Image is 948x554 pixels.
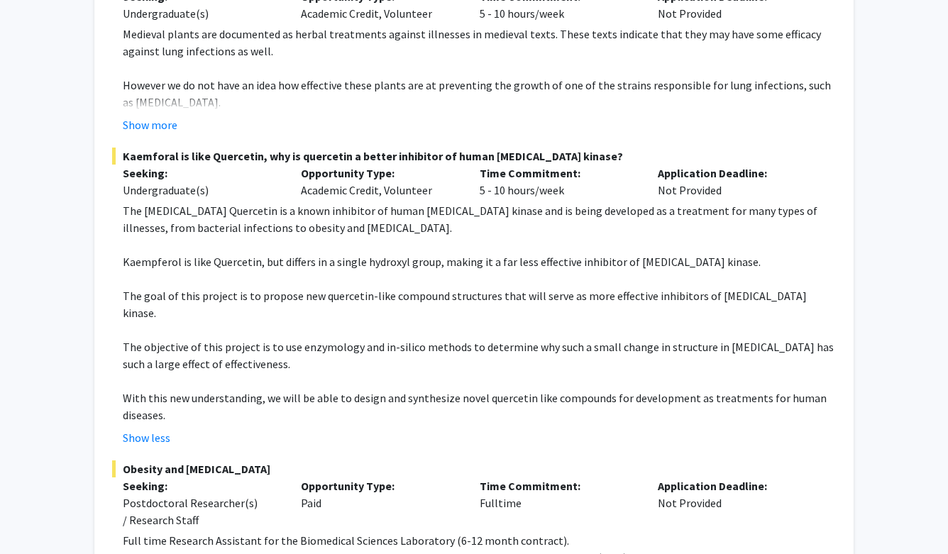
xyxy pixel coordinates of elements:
[658,165,815,182] p: Application Deadline:
[290,477,468,528] div: Paid
[469,165,647,199] div: 5 - 10 hours/week
[301,165,458,182] p: Opportunity Type:
[123,429,170,446] button: Show less
[123,26,836,60] p: Medieval plants are documented as herbal treatments against illnesses in medieval texts. These te...
[123,532,836,549] p: Full time Research Assistant for the Biomedical Sciences Laboratory (6-12 month contract).
[123,494,280,528] div: Postdoctoral Researcher(s) / Research Staff
[123,287,836,321] p: The goal of this project is to propose new quercetin-like compound structures that will serve as ...
[123,253,836,270] p: Kaempferol is like Quercetin, but differs in a single hydroxyl group, making it a far less effect...
[123,165,280,182] p: Seeking:
[123,116,177,133] button: Show more
[647,477,825,528] div: Not Provided
[123,477,280,494] p: Seeking:
[123,182,280,199] div: Undergraduate(s)
[480,165,636,182] p: Time Commitment:
[647,165,825,199] div: Not Provided
[11,490,60,543] iframe: Chat
[469,477,647,528] div: Fulltime
[123,77,836,111] p: However we do not have an idea how effective these plants are at preventing the growth of one of ...
[123,338,836,372] p: The objective of this project is to use enzymology and in-silico methods to determine why such a ...
[112,460,836,477] span: Obesity and [MEDICAL_DATA]
[658,477,815,494] p: Application Deadline:
[480,477,636,494] p: Time Commitment:
[301,477,458,494] p: Opportunity Type:
[290,165,468,199] div: Academic Credit, Volunteer
[123,389,836,423] p: With this new understanding, we will be able to design and synthesize novel quercetin like compou...
[123,202,836,236] p: The [MEDICAL_DATA] Quercetin is a known inhibitor of human [MEDICAL_DATA] kinase and is being dev...
[123,5,280,22] div: Undergraduate(s)
[112,148,836,165] span: Kaemforal is like Quercetin, why is quercetin a better inhibitor of human [MEDICAL_DATA] kinase?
